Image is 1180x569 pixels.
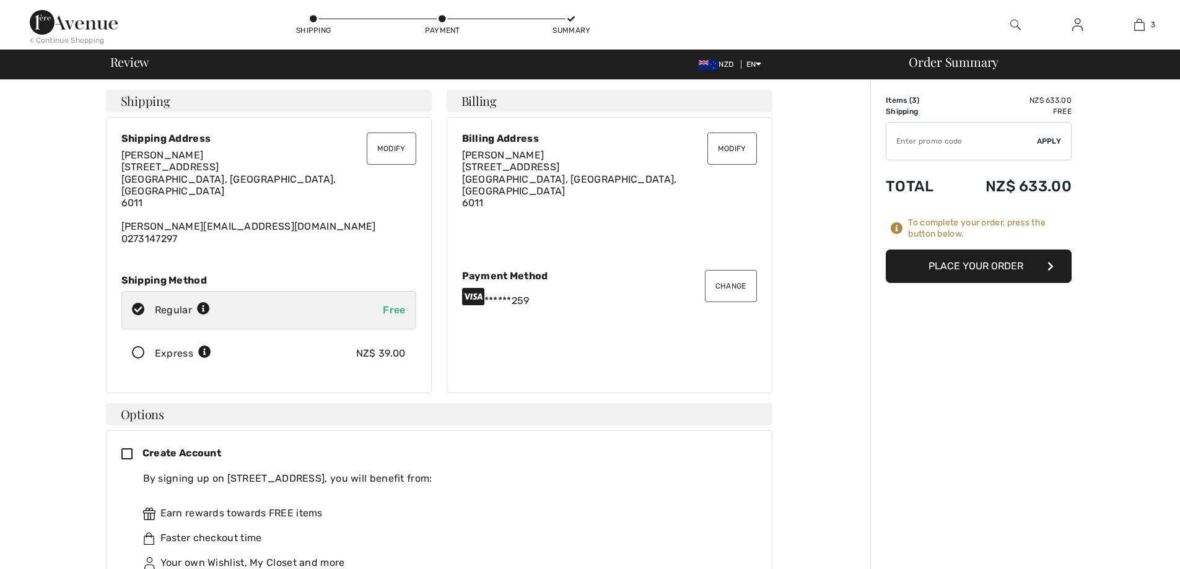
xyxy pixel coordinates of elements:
[142,447,221,459] span: Create Account
[1037,136,1062,147] span: Apply
[886,165,952,207] td: Total
[462,270,757,282] div: Payment Method
[121,149,204,161] span: [PERSON_NAME]
[30,10,118,35] img: 1ère Avenue
[121,149,416,245] div: [PERSON_NAME][EMAIL_ADDRESS][DOMAIN_NAME] 0273147297
[952,95,1072,106] td: NZ$ 633.00
[121,95,170,107] span: Shipping
[143,508,155,520] img: rewards.svg
[705,270,757,302] button: Change
[553,25,590,36] div: Summary
[1109,17,1169,32] a: 3
[699,60,738,69] span: NZD
[367,132,416,165] button: Modify
[462,161,677,209] span: [STREET_ADDRESS] [GEOGRAPHIC_DATA], [GEOGRAPHIC_DATA], [GEOGRAPHIC_DATA] 6011
[462,132,757,144] div: Billing Address
[155,303,210,318] div: Regular
[155,346,211,361] div: Express
[707,132,757,165] button: Modify
[1062,17,1093,33] a: Sign In
[424,25,461,36] div: Payment
[121,274,416,286] div: Shipping Method
[462,149,544,161] span: [PERSON_NAME]
[356,346,406,361] div: NZ$ 39.00
[143,471,747,486] div: By signing up on [STREET_ADDRESS], you will benefit from:
[886,123,1037,160] input: Promo code
[1010,17,1021,32] img: search the website
[383,304,405,316] span: Free
[1072,17,1083,32] img: My Info
[1151,19,1155,30] span: 3
[106,403,772,425] h4: Options
[110,56,149,68] span: Review
[908,217,1072,240] div: To complete your order, press the button below.
[886,250,1072,283] button: Place Your Order
[295,25,332,36] div: Shipping
[121,161,336,209] span: [STREET_ADDRESS] [GEOGRAPHIC_DATA], [GEOGRAPHIC_DATA], [GEOGRAPHIC_DATA] 6011
[1101,532,1168,563] iframe: Opens a widget where you can find more information
[143,532,155,545] img: faster.svg
[886,106,952,117] td: Shipping
[952,106,1072,117] td: Free
[1134,17,1145,32] img: My Bag
[894,56,1173,68] div: Order Summary
[121,132,416,144] div: Shipping Address
[699,60,719,70] img: New Zealand Dollar
[886,95,952,106] td: Items ( )
[30,35,105,46] div: < Continue Shopping
[461,95,497,107] span: Billing
[952,165,1072,207] td: NZ$ 633.00
[746,60,762,69] span: EN
[143,506,747,521] div: Earn rewards towards FREE items
[143,531,747,545] div: Faster checkout time
[912,96,917,105] span: 3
